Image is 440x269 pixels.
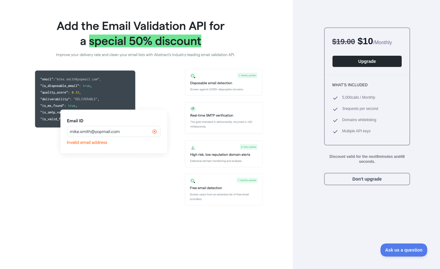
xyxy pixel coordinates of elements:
span: Multiple API keys [342,129,371,135]
h3: What's included [332,83,402,87]
span: Domains whitelisting [342,117,376,124]
span: / Monthly [373,40,392,45]
iframe: Toggle Customer Support [380,243,428,257]
button: Don't upgrade [324,173,410,185]
span: $ 19.00 [332,37,355,46]
span: $ 10 [357,36,373,46]
button: Upgrade [332,55,402,67]
img: Offer [30,15,263,206]
strong: Discount valid for the next 9 minutes and 48 seconds. [329,154,404,164]
span: 5,000 calls / Monthly [342,95,375,101]
span: 3 requests per second [342,106,378,112]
